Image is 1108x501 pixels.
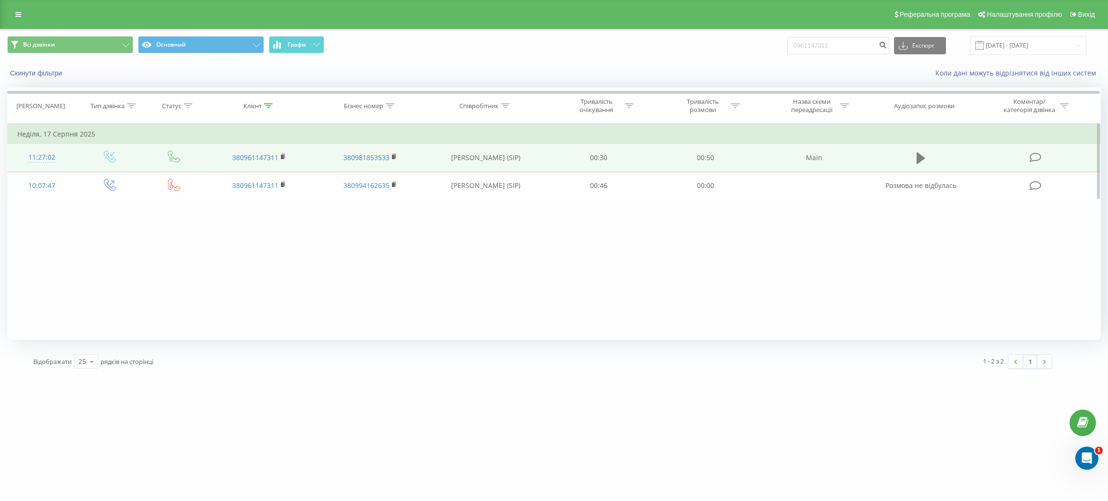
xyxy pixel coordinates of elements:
div: Тривалість очікування [571,98,622,114]
span: Графік [288,41,306,48]
td: Main [759,144,870,172]
div: Назва схеми переадресації [786,98,838,114]
a: 380994162635 [343,181,390,190]
button: Основний [138,36,264,53]
div: Коментар/категорія дзвінка [1001,98,1058,114]
td: 00:00 [652,172,759,200]
div: 25 [78,357,86,366]
div: [PERSON_NAME] [16,102,65,110]
a: 380981853533 [343,153,390,162]
a: 1 [1023,355,1037,368]
span: Вихід [1078,11,1095,18]
span: Відображати [33,357,72,366]
div: Клієнт [243,102,262,110]
div: 11:27:02 [17,148,66,167]
span: Налаштування профілю [987,11,1062,18]
div: Співробітник [459,102,499,110]
iframe: Intercom live chat [1075,447,1098,470]
div: Статус [162,102,181,110]
button: Скинути фільтри [7,69,67,77]
div: 1 - 2 з 2 [983,356,1004,366]
a: Коли дані можуть відрізнятися вiд інших систем [935,68,1101,77]
a: 380961147311 [232,181,278,190]
td: [PERSON_NAME] (SIP) [426,172,545,200]
span: 1 [1095,447,1103,454]
button: Графік [269,36,324,53]
button: Експорт [894,37,946,54]
span: Всі дзвінки [23,41,55,49]
div: Аудіозапис розмови [894,102,955,110]
input: Пошук за номером [787,37,889,54]
div: Тип дзвінка [90,102,125,110]
span: Розмова не відбулась [885,181,957,190]
div: 10:07:47 [17,176,66,195]
button: Всі дзвінки [7,36,133,53]
td: 00:46 [545,172,652,200]
a: 380961147311 [232,153,278,162]
td: 00:50 [652,144,759,172]
td: Неділя, 17 Серпня 2025 [8,125,1101,144]
div: Тривалість розмови [677,98,729,114]
span: рядків на сторінці [101,357,153,366]
div: Бізнес номер [344,102,383,110]
td: [PERSON_NAME] (SIP) [426,144,545,172]
td: 00:30 [545,144,652,172]
span: Реферальна програма [900,11,970,18]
